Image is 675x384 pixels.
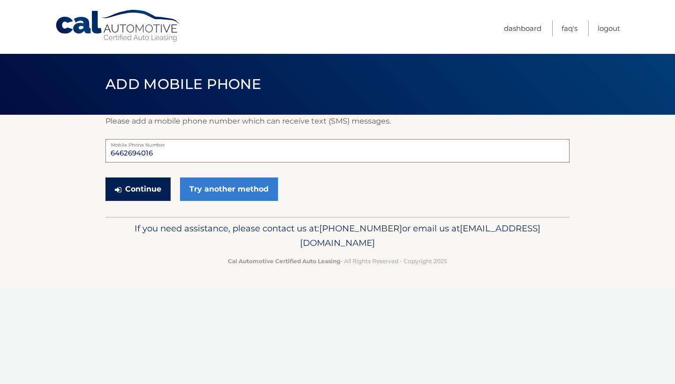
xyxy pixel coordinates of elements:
button: Continue [105,177,171,201]
input: Mobile Phone Number [105,139,570,162]
a: Cal Automotive [55,9,181,43]
strong: Cal Automotive Certified Auto Leasing [228,258,340,265]
span: Add Mobile Phone [105,75,261,93]
label: Mobile Phone Number [105,139,570,147]
p: Please add a mobile phone number which can receive text (SMS) messages. [105,115,570,128]
a: FAQ's [562,21,577,36]
p: - All Rights Reserved - Copyright 2025 [112,256,563,266]
span: [PHONE_NUMBER] [319,223,402,234]
a: Dashboard [504,21,541,36]
p: If you need assistance, please contact us at: or email us at [112,221,563,251]
a: Try another method [180,177,278,201]
a: Logout [598,21,620,36]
